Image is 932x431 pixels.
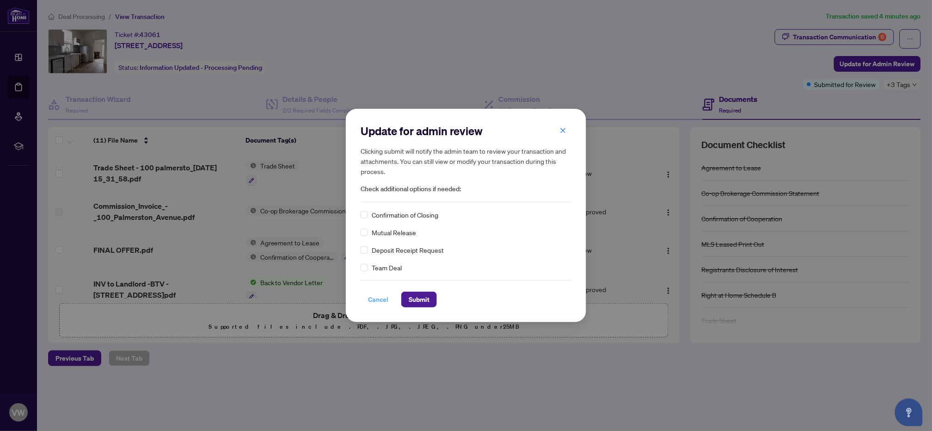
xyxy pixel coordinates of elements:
button: Cancel [361,292,396,307]
h5: Clicking submit will notify the admin team to review your transaction and attachments. You can st... [361,146,571,176]
span: Submit [409,292,429,307]
span: Mutual Release [372,227,416,237]
h2: Update for admin review [361,124,571,138]
span: close [560,127,566,134]
span: Check additional options if needed: [361,184,571,194]
span: Confirmation of Closing [372,210,438,220]
button: Open asap [895,399,923,426]
span: Deposit Receipt Request [372,245,444,255]
span: Team Deal [372,262,402,273]
span: Cancel [368,292,388,307]
button: Submit [401,292,437,307]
